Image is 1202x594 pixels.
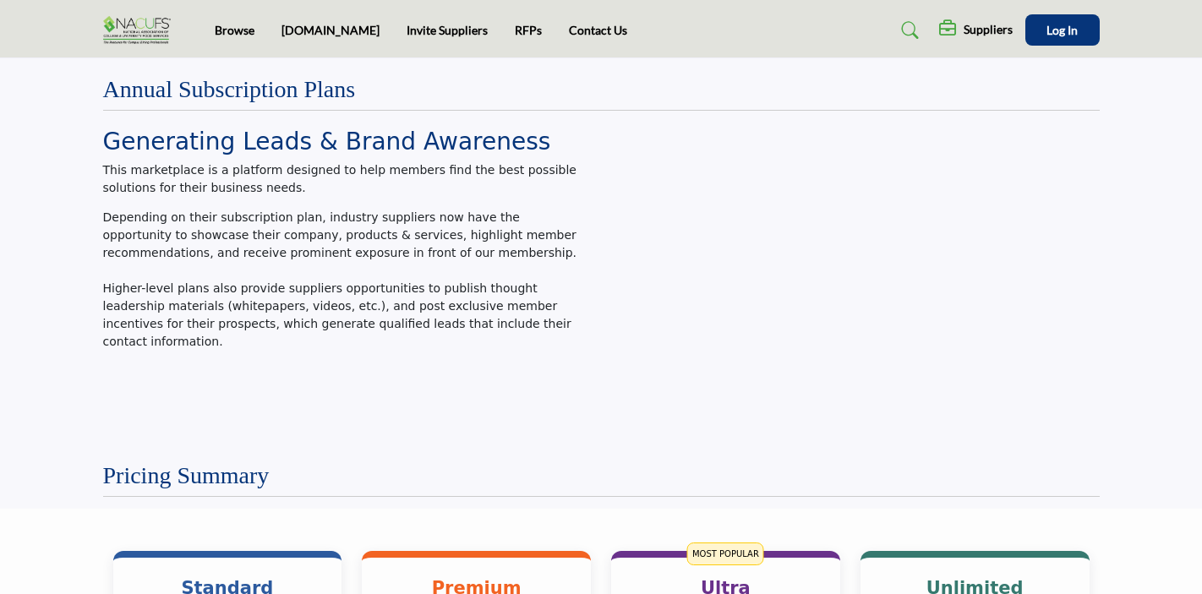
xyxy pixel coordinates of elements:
[1046,23,1078,37] span: Log In
[687,542,764,565] span: MOST POPULAR
[964,22,1013,37] h5: Suppliers
[103,209,593,351] p: Depending on their subscription plan, industry suppliers now have the opportunity to showcase the...
[1025,14,1100,46] button: Log In
[103,128,593,156] h2: Generating Leads & Brand Awareness
[103,16,179,44] img: Site Logo
[569,23,627,37] a: Contact Us
[407,23,488,37] a: Invite Suppliers
[103,75,356,104] h2: Annual Subscription Plans
[885,17,930,44] a: Search
[939,20,1013,41] div: Suppliers
[281,23,380,37] a: [DOMAIN_NAME]
[103,161,593,197] p: This marketplace is a platform designed to help members find the best possible solutions for thei...
[515,23,542,37] a: RFPs
[103,461,270,490] h2: Pricing Summary
[215,23,254,37] a: Browse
